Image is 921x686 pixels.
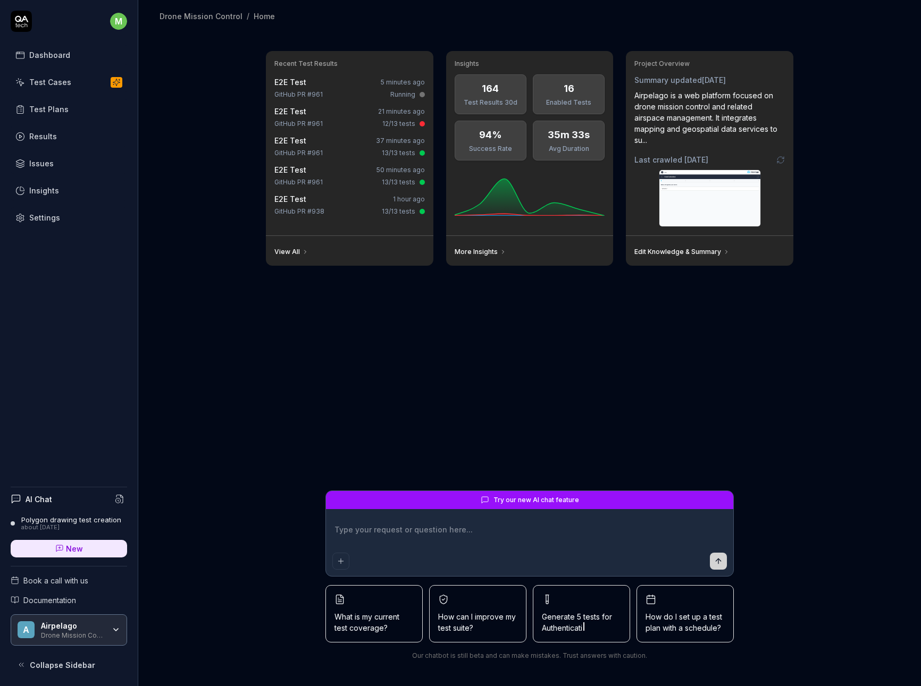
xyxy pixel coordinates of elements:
div: Dashboard [29,49,70,61]
a: Dashboard [11,45,127,65]
div: Airpelago [41,621,105,631]
a: Test Cases [11,72,127,92]
a: Settings [11,207,127,228]
div: GitHub PR #961 [274,90,323,99]
span: How do I set up a test plan with a schedule? [646,611,725,633]
a: E2E Test [274,194,306,204]
div: 13/13 tests [382,177,415,187]
div: Test Results 30d [462,98,520,107]
div: / [247,11,249,21]
a: Book a call with us [11,575,127,586]
div: 16 [564,81,574,96]
h3: Project Overview [634,60,785,68]
div: Issues [29,158,54,169]
span: What is my current test coverage? [334,611,414,633]
a: Insights [11,180,127,201]
button: How do I set up a test plan with a schedule? [637,585,734,642]
div: Results [29,131,57,142]
div: Test Plans [29,104,69,115]
div: GitHub PR #961 [274,148,323,158]
time: 5 minutes ago [381,78,425,86]
div: Test Cases [29,77,71,88]
button: What is my current test coverage? [325,585,423,642]
span: m [110,13,127,30]
span: Book a call with us [23,575,88,586]
img: Screenshot [659,170,760,226]
span: How can I improve my test suite? [438,611,517,633]
div: Polygon drawing test creation [21,515,121,524]
time: [DATE] [684,155,708,164]
div: Airpelago is a web platform focused on drone mission control and related airspace management. It ... [634,90,785,146]
button: How can I improve my test suite? [429,585,526,642]
div: Home [254,11,275,21]
a: E2E Test21 minutes agoGitHub PR #96112/13 tests [272,104,427,131]
h3: Recent Test Results [274,60,425,68]
span: A [18,621,35,638]
span: New [66,543,83,554]
a: Test Plans [11,99,127,120]
span: Try our new AI chat feature [493,495,579,505]
a: E2E Test1 hour agoGitHub PR #93813/13 tests [272,191,427,218]
div: 94% [479,128,502,142]
a: Polygon drawing test creationabout [DATE] [11,515,127,531]
a: E2E Test37 minutes agoGitHub PR #96113/13 tests [272,133,427,160]
div: Avg Duration [540,144,598,154]
span: Documentation [23,595,76,606]
button: m [110,11,127,32]
span: Generate 5 tests for [542,611,621,633]
button: Collapse Sidebar [11,654,127,675]
div: 13/13 tests [382,148,415,158]
h4: AI Chat [26,494,52,505]
div: Drone Mission Control [41,630,105,639]
a: Documentation [11,595,127,606]
time: [DATE] [702,75,726,84]
button: Generate 5 tests forAuthenticati [533,585,630,642]
a: Go to crawling settings [776,156,785,164]
button: Add attachment [332,553,349,570]
a: View All [274,248,308,256]
div: 164 [482,81,499,96]
a: E2E Test [274,136,306,145]
a: New [11,540,127,557]
div: Our chatbot is still beta and can make mistakes. Trust answers with caution. [325,651,734,660]
span: Collapse Sidebar [30,659,95,671]
div: Enabled Tests [540,98,598,107]
div: GitHub PR #938 [274,207,324,216]
div: Insights [29,185,59,196]
div: GitHub PR #961 [274,177,323,187]
div: about [DATE] [21,524,121,531]
div: Drone Mission Control [160,11,242,21]
div: Settings [29,212,60,223]
span: Authenticati [542,623,582,632]
a: Edit Knowledge & Summary [634,248,730,256]
h3: Insights [455,60,605,68]
a: E2E Test5 minutes agoGitHub PR #961Running [272,74,427,101]
button: AAirpelagoDrone Mission Control [11,614,127,646]
div: 12/13 tests [382,119,415,129]
a: More Insights [455,248,506,256]
a: Results [11,126,127,147]
a: E2E Test [274,165,306,174]
div: Running [390,90,415,99]
span: Last crawled [634,154,708,165]
div: 35m 33s [548,128,590,142]
div: GitHub PR #961 [274,119,323,129]
time: 37 minutes ago [376,137,425,145]
time: 50 minutes ago [376,166,425,174]
a: E2E Test [274,78,306,87]
div: Success Rate [462,144,520,154]
a: Issues [11,153,127,174]
div: 13/13 tests [382,207,415,216]
time: 1 hour ago [393,195,425,203]
time: 21 minutes ago [378,107,425,115]
a: E2E Test [274,107,306,116]
a: E2E Test50 minutes agoGitHub PR #96113/13 tests [272,162,427,189]
span: Summary updated [634,75,702,84]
